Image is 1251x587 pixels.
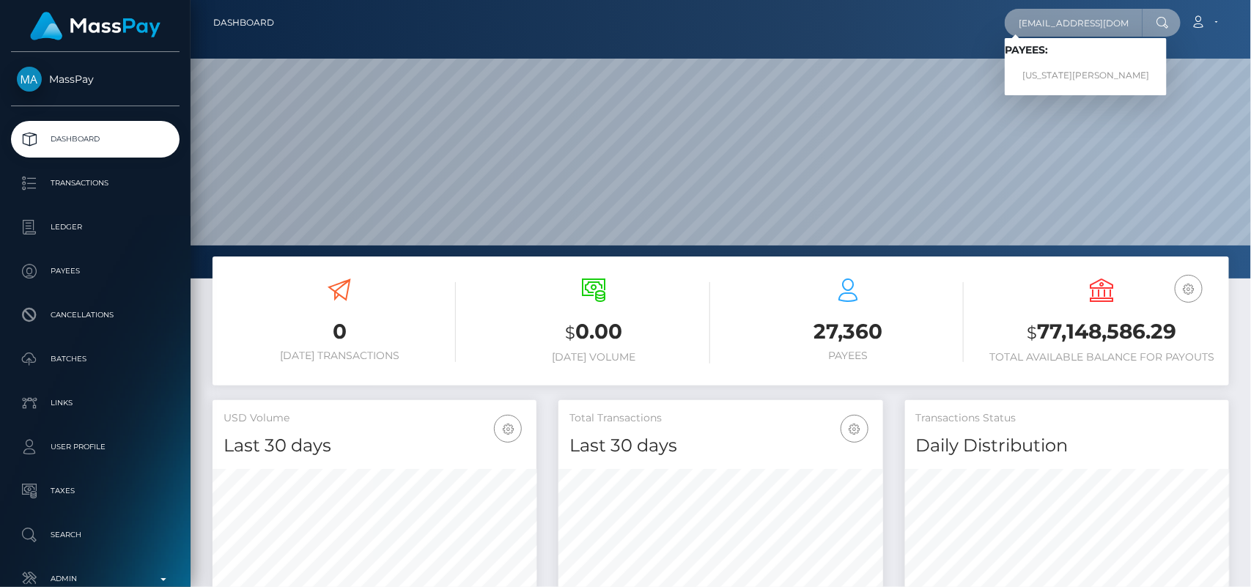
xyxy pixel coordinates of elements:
[569,411,871,426] h5: Total Transactions
[11,385,180,421] a: Links
[224,350,456,362] h6: [DATE] Transactions
[732,350,964,362] h6: Payees
[17,172,174,194] p: Transactions
[732,317,964,346] h3: 27,360
[17,67,42,92] img: MassPay
[11,73,180,86] span: MassPay
[224,317,456,346] h3: 0
[17,128,174,150] p: Dashboard
[11,165,180,202] a: Transactions
[569,433,871,459] h4: Last 30 days
[17,524,174,546] p: Search
[17,392,174,414] p: Links
[1005,9,1143,37] input: Search...
[478,317,710,347] h3: 0.00
[986,351,1218,363] h6: Total Available Balance for Payouts
[11,341,180,377] a: Batches
[11,517,180,553] a: Search
[916,411,1218,426] h5: Transactions Status
[986,317,1218,347] h3: 77,148,586.29
[17,480,174,502] p: Taxes
[17,304,174,326] p: Cancellations
[11,253,180,289] a: Payees
[565,322,575,343] small: $
[224,411,525,426] h5: USD Volume
[30,12,160,40] img: MassPay Logo
[11,121,180,158] a: Dashboard
[224,433,525,459] h4: Last 30 days
[17,436,174,458] p: User Profile
[11,429,180,465] a: User Profile
[916,433,1218,459] h4: Daily Distribution
[1005,62,1167,89] a: [US_STATE][PERSON_NAME]
[17,348,174,370] p: Batches
[11,297,180,333] a: Cancellations
[1027,322,1038,343] small: $
[11,473,180,509] a: Taxes
[11,209,180,245] a: Ledger
[17,260,174,282] p: Payees
[1005,44,1167,56] h6: Payees:
[478,351,710,363] h6: [DATE] Volume
[17,216,174,238] p: Ledger
[213,7,274,38] a: Dashboard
